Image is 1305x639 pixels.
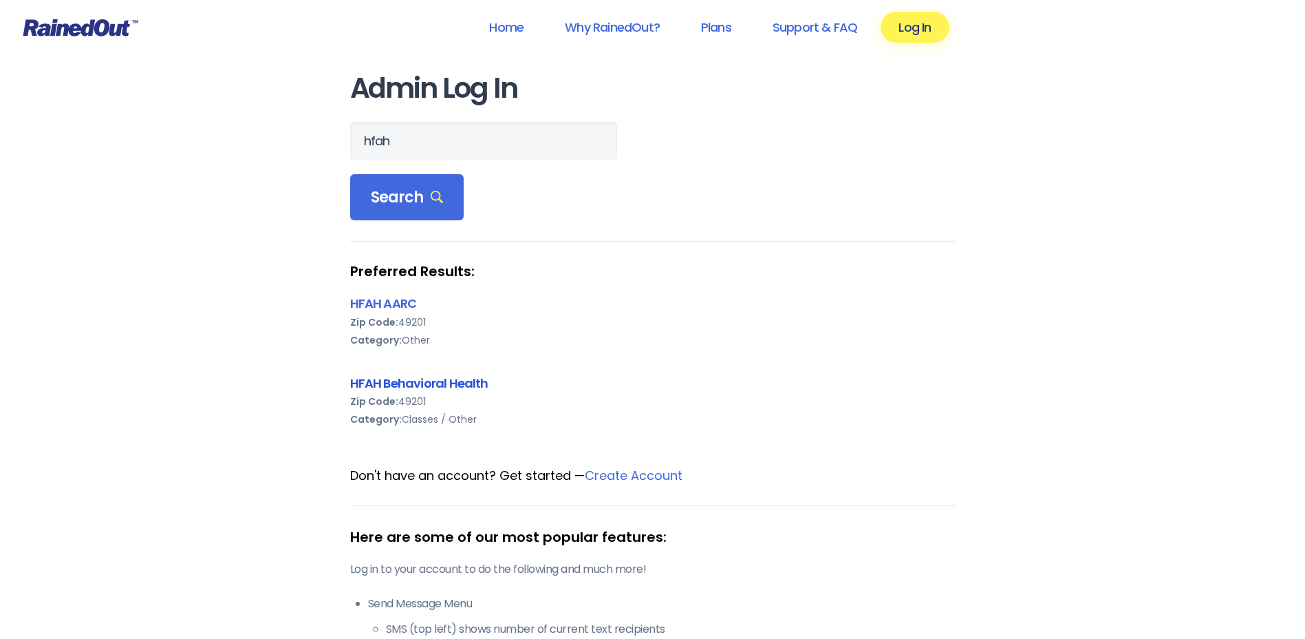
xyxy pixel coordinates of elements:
[350,527,956,547] div: Here are some of our most popular features:
[350,392,956,410] div: 49201
[471,12,541,43] a: Home
[350,73,956,104] h1: Admin Log In
[683,12,749,43] a: Plans
[585,467,682,484] a: Create Account
[350,294,956,313] div: HFAH AARC
[386,621,956,638] li: SMS (top left) shows number of current text recipients
[881,12,949,43] a: Log In
[350,410,956,428] div: Classes / Other
[350,315,398,329] b: Zip Code:
[350,561,956,578] p: Log in to your account to do the following and much more!
[350,375,488,392] a: HFAH Behavioral Health
[350,174,464,221] div: Search
[350,412,402,426] b: Category:
[350,122,617,160] input: Search Orgs…
[350,374,956,392] div: HFAH Behavioral Health
[350,295,417,312] a: HFAH AARC
[371,188,444,207] span: Search
[350,331,956,349] div: Other
[350,262,956,280] strong: Preferred Results:
[547,12,678,43] a: Why RainedOut?
[350,313,956,331] div: 49201
[755,12,875,43] a: Support & FAQ
[350,333,402,347] b: Category:
[350,395,398,408] b: Zip Code:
